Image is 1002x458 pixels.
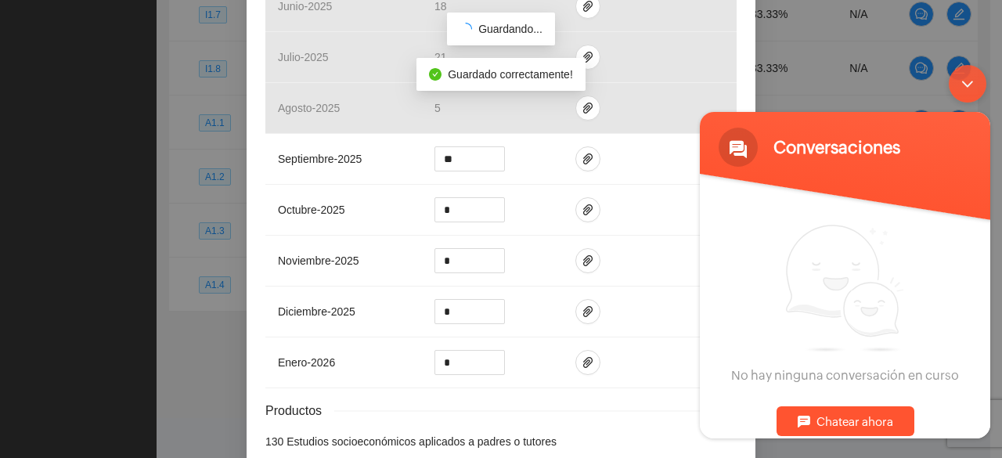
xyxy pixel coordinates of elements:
[575,350,600,375] button: paper-clip
[265,433,737,450] li: 130 Estudios socioeconómicos aplicados a padres o tutores
[575,299,600,324] button: paper-clip
[576,305,600,318] span: paper-clip
[434,102,441,114] span: 5
[576,153,600,165] span: paper-clip
[575,146,600,171] button: paper-clip
[478,23,542,35] span: Guardando...
[278,204,345,216] span: octubre - 2025
[460,23,472,35] span: loading
[575,96,600,121] button: paper-clip
[278,51,329,63] span: julio - 2025
[278,102,340,114] span: agosto - 2025
[575,45,600,70] button: paper-clip
[265,401,334,420] span: Productos
[278,356,335,369] span: enero - 2026
[576,356,600,369] span: paper-clip
[576,102,600,114] span: paper-clip
[575,248,600,273] button: paper-clip
[278,153,362,165] span: septiembre - 2025
[576,254,600,267] span: paper-clip
[429,68,442,81] span: check-circle
[575,197,600,222] button: paper-clip
[448,68,573,81] span: Guardado correctamente!
[278,254,359,267] span: noviembre - 2025
[434,51,447,63] span: 21
[692,57,998,446] iframe: SalesIQ Chatwindow
[576,204,600,216] span: paper-clip
[278,305,355,318] span: diciembre - 2025
[576,51,600,63] span: paper-clip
